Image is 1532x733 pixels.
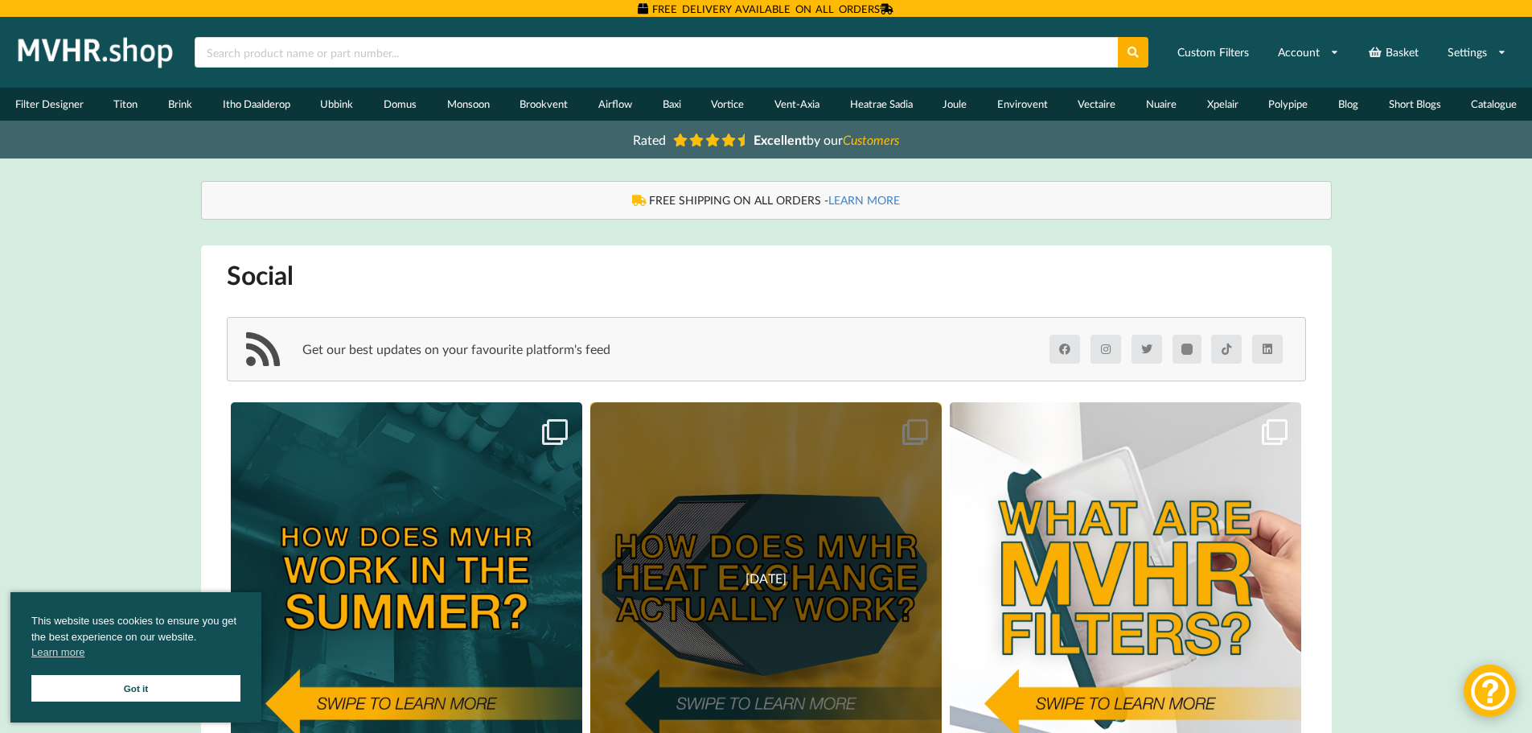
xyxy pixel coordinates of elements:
[583,88,647,121] a: Airflow
[759,88,835,121] a: Vent-Axia
[1323,88,1374,121] a: Blog
[927,88,982,121] a: Joule
[218,192,1315,208] div: FREE SHIPPING ON ALL ORDERS -
[31,644,84,661] a: cookies - Learn more
[207,88,306,121] a: Itho Daalderop
[745,570,787,586] span: [DATE]
[1267,38,1349,67] a: Account
[754,132,899,147] span: by our
[1063,88,1132,121] a: Vectaire
[696,88,759,121] a: Vortice
[306,88,369,121] a: Ubbink
[10,592,261,723] div: cookieconsent
[843,132,899,147] i: Customers
[31,675,240,702] a: Got it cookie
[1357,38,1429,67] a: Basket
[368,88,432,121] a: Domus
[302,340,610,359] p: Get our best updates on your favourite platform's feed
[99,88,154,121] a: Titon
[835,88,928,121] a: Heatrae Sadia
[153,88,207,121] a: Brink
[754,132,807,147] b: Excellent
[1254,88,1324,121] a: Polypipe
[195,37,1118,68] input: Search product name or part number...
[432,88,505,121] a: Monsoon
[11,32,180,72] img: mvhr.shop.png
[227,258,1306,291] h1: Social
[622,126,911,153] a: Rated Excellentby ourCustomers
[982,88,1063,121] a: Envirovent
[828,193,900,207] a: LEARN MORE
[633,132,666,147] span: Rated
[1131,88,1192,121] a: Nuaire
[31,613,240,665] span: This website uses cookies to ensure you get the best experience on our website.
[1437,38,1517,67] a: Settings
[1456,88,1532,121] a: Catalogue
[1192,88,1254,121] a: Xpelair
[504,88,583,121] a: Brookvent
[1167,38,1259,67] a: Custom Filters
[647,88,696,121] a: Baxi
[1374,88,1456,121] a: Short Blogs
